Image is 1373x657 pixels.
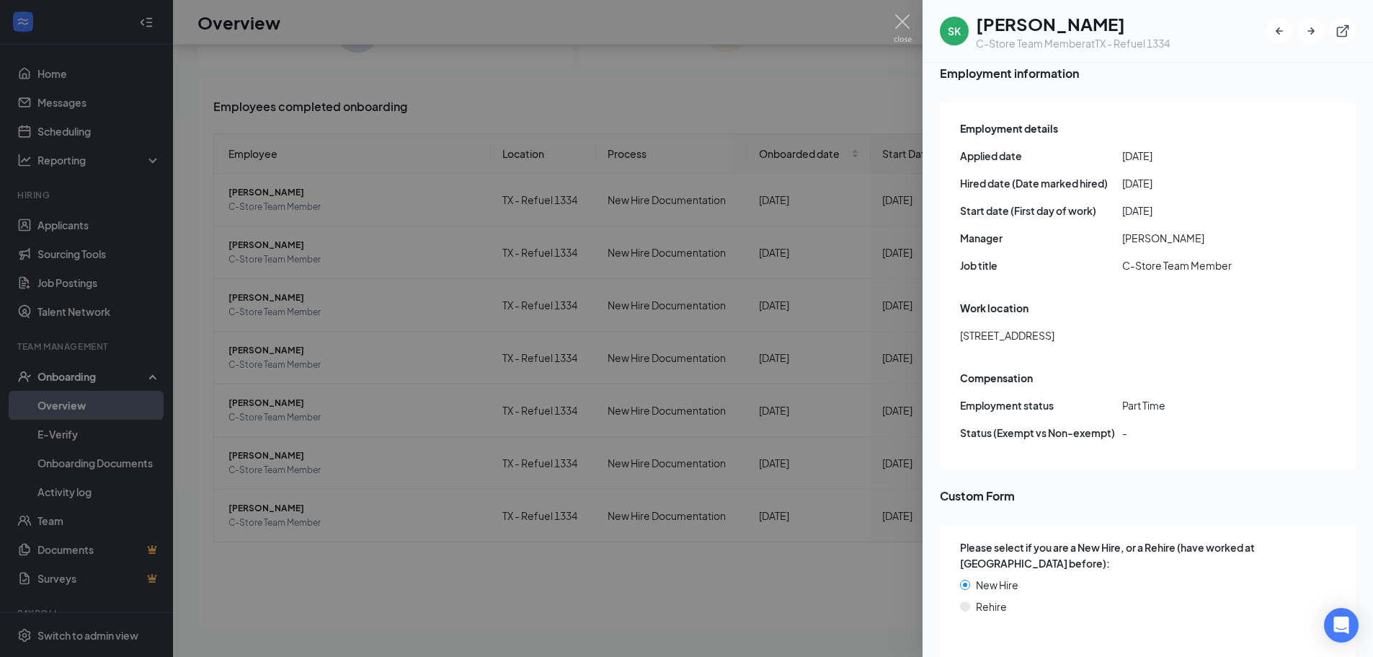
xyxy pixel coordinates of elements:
span: Job title [960,257,1122,273]
span: Custom Form [940,487,1356,505]
svg: ArrowLeftNew [1272,24,1287,38]
span: [PERSON_NAME] [1122,230,1284,246]
span: Manager [960,230,1122,246]
span: Applied date [960,148,1122,164]
button: ArrowRight [1298,18,1324,44]
span: Employment details [960,120,1058,136]
span: Compensation [960,370,1033,386]
div: SK [948,24,961,38]
span: Work location [960,300,1028,316]
span: - [1122,425,1284,441]
span: New Hire [976,577,1018,593]
span: [DATE] [1122,203,1284,219]
span: Rehire [976,599,1007,614]
span: [DATE] [1122,148,1284,164]
svg: ArrowRight [1304,24,1318,38]
span: [STREET_ADDRESS] [960,327,1054,343]
span: Hired date (Date marked hired) [960,175,1122,191]
span: Start date (First day of work) [960,203,1122,219]
span: Employment information [940,64,1356,82]
div: C-Store Team Member at TX - Refuel 1334 [976,36,1170,50]
span: C-Store Team Member [1122,257,1284,273]
span: Employment status [960,397,1122,413]
span: Please select if you are a New Hire, or a Rehire (have worked at [GEOGRAPHIC_DATA] before): [960,539,1338,571]
button: ExternalLink [1330,18,1356,44]
span: [DATE] [1122,175,1284,191]
svg: ExternalLink [1336,24,1350,38]
button: ArrowLeftNew [1266,18,1292,44]
div: Open Intercom Messenger [1324,608,1359,643]
span: Status (Exempt vs Non-exempt) [960,425,1122,441]
span: Part Time [1122,397,1284,413]
h1: [PERSON_NAME] [976,12,1170,36]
